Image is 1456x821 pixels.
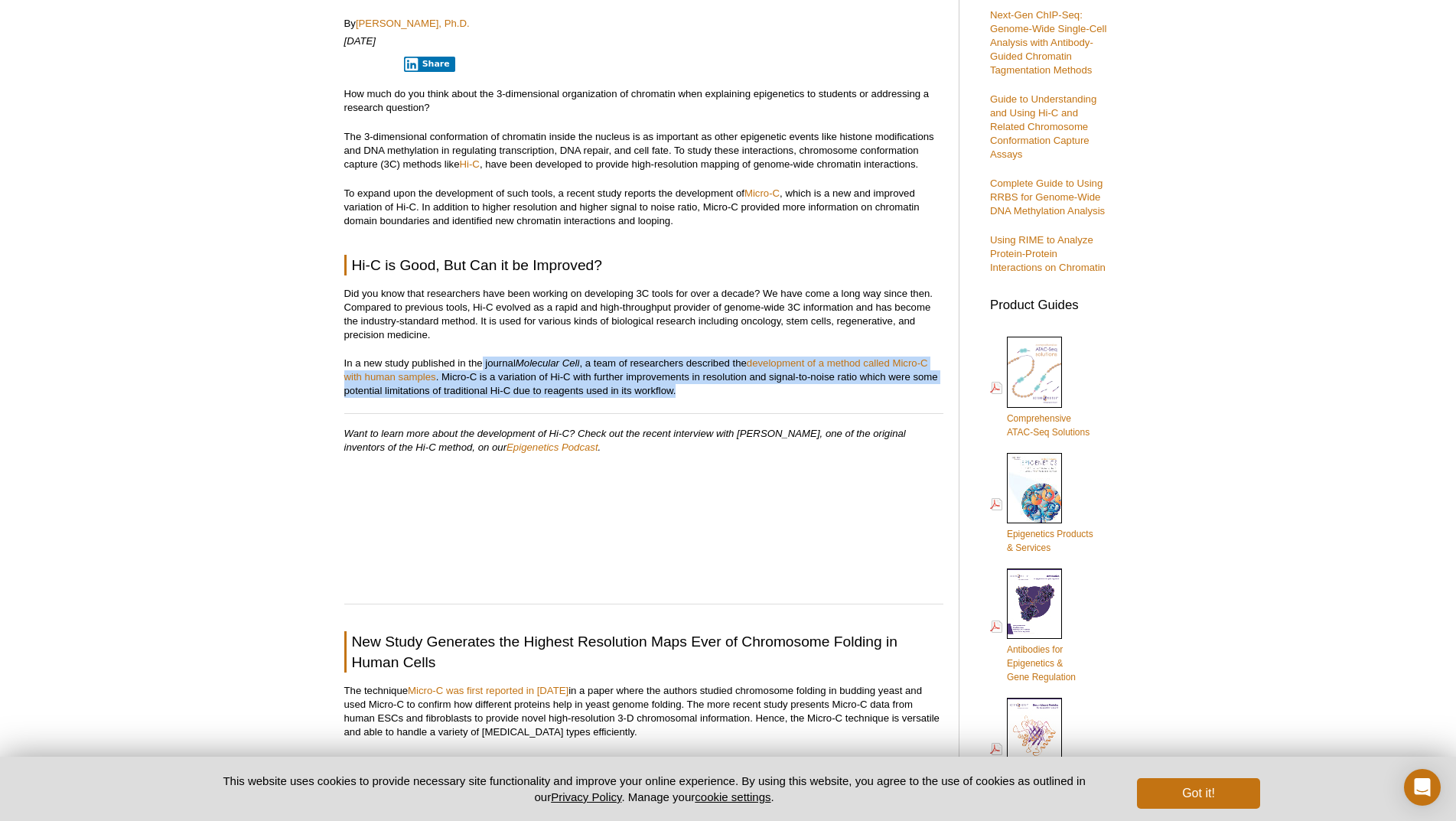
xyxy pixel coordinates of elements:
p: To expand upon the development of such tools, a recent study reports the development of , which i... [344,187,943,228]
h2: Hi-C is Good, But Can it be Improved? [344,255,943,275]
em: Want to learn more about the development of Hi-C? Check out the recent interview with [PERSON_NAM... [344,428,906,453]
div: Open Intercom Messenger [1404,769,1441,806]
a: Hi-C [460,158,480,170]
a: ComprehensiveATAC-Seq Solutions [990,335,1090,441]
p: This website uses cookies to provide necessary site functionality and improve your online experie... [197,773,1112,805]
button: Share [404,57,455,72]
p: Did you know that researchers have been working on developing 3C tools for over a decade? We have... [344,287,943,342]
a: [PERSON_NAME], Ph.D. [356,18,470,29]
a: Antibodies forEpigenetics &Gene Regulation [990,567,1076,686]
a: Privacy Policy [551,790,621,803]
em: Molecular Cell [516,357,580,369]
a: development of a method called Micro-C with human samples [344,357,928,383]
p: The Micro-C workflow involves chromatin fragmentation performed by micrococcal nuclease (MNase), ... [344,754,943,796]
iframe: Hi-C and Three-Dimensional Genome Sequencing (Erez Lieberman Aiden) [344,470,943,585]
a: Recombinant Proteinsfor Epigenetics [990,696,1097,801]
a: Micro-C [744,187,780,199]
p: By [344,17,943,31]
h3: Product Guides [990,290,1112,312]
a: Micro-C was first reported in [DATE] [408,685,568,696]
h2: New Study Generates the Highest Resolution Maps Ever of Chromosome Folding in Human Cells [344,631,943,673]
a: Using RIME to Analyze Protein-Protein Interactions on Chromatin [990,234,1106,273]
button: Got it! [1137,778,1259,809]
img: Abs_epi_2015_cover_web_70x200 [1007,569,1062,639]
img: Comprehensive ATAC-Seq Solutions [1007,337,1062,408]
span: Epigenetics Products & Services [1007,529,1093,553]
a: Complete Guide to Using RRBS for Genome-Wide DNA Methylation Analysis [990,178,1105,217]
button: cookie settings [695,790,770,803]
a: Guide to Understanding and Using Hi-C and Related Chromosome Conformation Capture Assays [990,93,1096,160]
iframe: X Post Button [344,56,394,71]
p: The 3-dimensional conformation of chromatin inside the nucleus is as important as other epigeneti... [344,130,943,171]
span: Antibodies for Epigenetics & Gene Regulation [1007,644,1076,683]
a: Epigenetics Products& Services [990,451,1093,556]
em: [DATE] [344,35,376,47]
p: In a new study published in the journal , a team of researchers described the . Micro-C is a vari... [344,357,943,398]
p: The technique in a paper where the authors studied chromosome folding in budding yeast and used M... [344,684,943,739]
img: Rec_prots_140604_cover_web_70x200 [1007,698,1062,768]
p: How much do you think about the 3-dimensional organization of chromatin when explaining epigeneti... [344,87,943,115]
a: Epigenetics Podcast [507,441,598,453]
span: Comprehensive ATAC-Seq Solutions [1007,413,1090,438]
a: Next-Gen ChIP-Seq: Genome-Wide Single-Cell Analysis with Antibody-Guided Chromatin Tagmentation M... [990,9,1106,76]
img: Epi_brochure_140604_cover_web_70x200 [1007,453,1062,523]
